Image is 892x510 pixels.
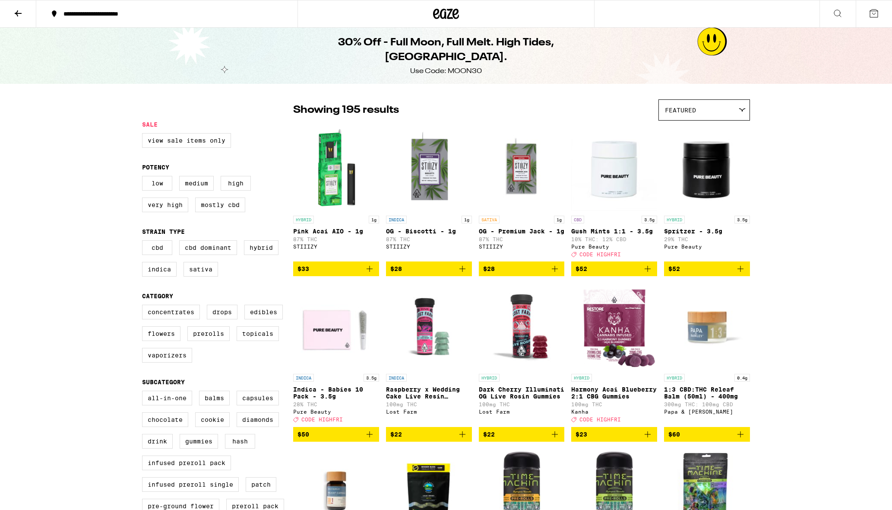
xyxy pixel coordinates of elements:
legend: Sale [142,121,158,128]
img: Pure Beauty - Spritzer - 3.5g [664,125,750,211]
label: Vaporizers [142,348,192,363]
label: Low [142,176,172,191]
p: HYBRID [664,216,685,223]
label: Edibles [244,305,283,319]
p: 1:3 CBD:THC Releaf Balm (50ml) - 400mg [664,386,750,400]
img: Pure Beauty - Indica - Babies 10 Pack - 3.5g [293,283,379,370]
span: $28 [483,265,495,272]
a: Open page for Gush Mints 1:1 - 3.5g from Pure Beauty [571,125,657,261]
span: CODE HIGHFRI [301,417,343,423]
label: High [221,176,251,191]
div: Pure Beauty [664,244,750,249]
div: Pure Beauty [571,244,657,249]
label: Sativa [183,262,218,277]
p: Showing 195 results [293,103,399,118]
button: Add to bag [571,427,657,442]
p: 3.5g [734,216,750,223]
label: Hash [225,434,255,449]
label: Very High [142,198,188,212]
a: Open page for OG - Premium Jack - 1g from STIIIZY [479,125,565,261]
span: $52 [668,265,680,272]
p: HYBRID [664,374,685,382]
img: STIIIZY - Pink Acai AIO - 1g [293,125,379,211]
p: 100mg THC [479,402,565,407]
p: HYBRID [293,216,314,223]
p: SATIVA [479,216,500,223]
p: HYBRID [479,374,500,382]
label: Capsules [237,391,279,405]
label: Mostly CBD [195,198,245,212]
span: $22 [390,431,402,438]
label: Diamonds [237,412,279,427]
p: Pink Acai AIO - 1g [293,228,379,235]
label: Cookie [195,412,230,427]
span: $28 [390,265,402,272]
button: Add to bag [293,261,379,276]
label: Concentrates [142,305,200,319]
p: 3.5g [364,374,379,382]
p: 87% THC [293,236,379,242]
label: Gummies [180,434,218,449]
span: $60 [668,431,680,438]
img: Kanha - Harmony Acai Blueberry 2:1 CBG Gummies [572,283,657,370]
label: Hybrid [244,240,278,255]
div: Papa & [PERSON_NAME] [664,409,750,414]
p: Spritzer - 3.5g [664,228,750,235]
a: Open page for Pink Acai AIO - 1g from STIIIZY [293,125,379,261]
label: Patch [246,477,276,492]
a: Open page for Indica - Babies 10 Pack - 3.5g from Pure Beauty [293,283,379,427]
p: OG - Premium Jack - 1g [479,228,565,235]
div: STIIIZY [293,244,379,249]
p: CBD [571,216,584,223]
span: Featured [665,107,696,114]
p: 1g [369,216,379,223]
div: STIIIZY [479,244,565,249]
span: CODE HIGHFRI [579,252,621,257]
label: Drink [142,434,173,449]
p: HYBRID [571,374,592,382]
p: 100mg THC [571,402,657,407]
label: View Sale Items Only [142,133,231,148]
p: 1g [554,216,564,223]
button: Add to bag [664,427,750,442]
label: CBD Dominant [179,240,237,255]
a: Open page for Spritzer - 3.5g from Pure Beauty [664,125,750,261]
label: Balms [199,391,230,405]
label: All-In-One [142,391,192,405]
p: INDICA [386,216,407,223]
label: Drops [207,305,237,319]
label: Topicals [237,326,279,341]
span: CODE HIGHFRI [579,417,621,423]
span: $50 [297,431,309,438]
p: Harmony Acai Blueberry 2:1 CBG Gummies [571,386,657,400]
span: $22 [483,431,495,438]
img: Lost Farm - Raspberry x Wedding Cake Live Resin Gummies [386,283,472,370]
h1: 30% Off - Full Moon, Full Melt. High Tides, [GEOGRAPHIC_DATA]. [289,35,603,65]
div: Pure Beauty [293,409,379,414]
div: Lost Farm [479,409,565,414]
a: Open page for 1:3 CBD:THC Releaf Balm (50ml) - 400mg from Papa & Barkley [664,283,750,427]
a: Open page for Dark Cherry Illuminati OG Live Rosin Gummies from Lost Farm [479,283,565,427]
button: Add to bag [664,261,750,276]
img: Lost Farm - Dark Cherry Illuminati OG Live Rosin Gummies [479,283,565,370]
label: Indica [142,262,177,277]
a: Open page for Harmony Acai Blueberry 2:1 CBG Gummies from Kanha [571,283,657,427]
p: 87% THC [386,236,472,242]
p: OG - Biscotti - 1g [386,228,472,235]
label: Chocolate [142,412,188,427]
span: $52 [576,265,587,272]
legend: Strain Type [142,228,185,235]
p: 300mg THC: 100mg CBD [664,402,750,407]
div: Kanha [571,409,657,414]
img: STIIIZY - OG - Premium Jack - 1g [479,125,565,211]
p: Gush Mints 1:1 - 3.5g [571,228,657,235]
button: Add to bag [386,261,472,276]
p: 100mg THC [386,402,472,407]
label: Infused Preroll Pack [142,456,231,470]
p: 29% THC [664,236,750,242]
legend: Subcategory [142,379,185,386]
p: Indica - Babies 10 Pack - 3.5g [293,386,379,400]
button: Add to bag [571,261,657,276]
legend: Potency [142,164,169,171]
p: INDICA [386,374,407,382]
